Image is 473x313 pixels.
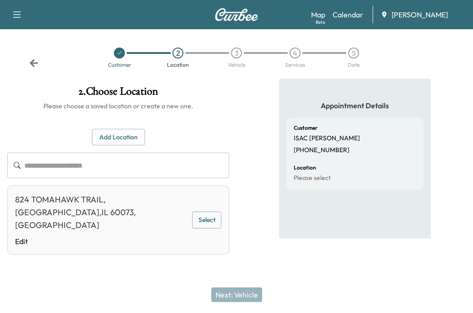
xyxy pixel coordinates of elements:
div: Vehicle [228,62,245,68]
div: Customer [108,62,131,68]
a: MapBeta [311,9,325,20]
h5: Appointment Details [286,101,424,111]
h6: Location [294,165,316,170]
a: Calendar [333,9,363,20]
p: [PHONE_NUMBER] [294,146,349,154]
h1: 2 . Choose Location [7,86,229,101]
div: Location [167,62,189,68]
a: Edit [15,236,188,247]
div: 2 [172,48,183,58]
img: Curbee Logo [215,8,258,21]
button: Select [192,212,221,228]
div: 5 [348,48,359,58]
div: Date [348,62,360,68]
p: Please select [294,174,331,182]
button: Add Location [92,129,145,146]
div: Services [285,62,305,68]
div: 3 [231,48,242,58]
div: 824 TOMAHAWK TRAIL, [GEOGRAPHIC_DATA],IL 60073, [GEOGRAPHIC_DATA] [15,193,188,232]
p: ISAC [PERSON_NAME] [294,134,360,143]
div: Beta [316,19,325,26]
div: 4 [290,48,301,58]
h6: Customer [294,125,317,131]
span: [PERSON_NAME] [392,9,448,20]
h6: Please choose a saved location or create a new one. [7,101,229,111]
div: Back [29,58,38,68]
